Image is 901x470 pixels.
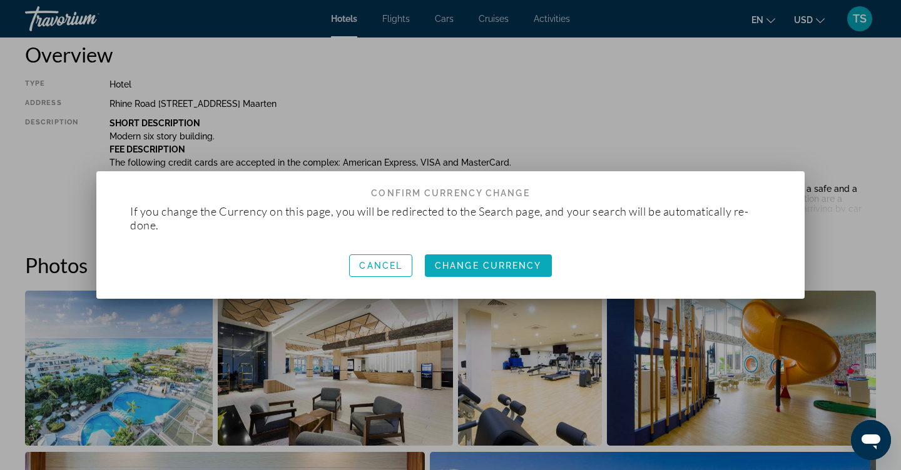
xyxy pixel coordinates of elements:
[359,261,402,271] span: Cancel
[349,254,412,277] button: Cancel
[425,254,552,277] button: Change Currency
[435,261,542,271] span: Change Currency
[115,171,786,204] h2: Confirm Currency Change
[130,204,771,232] p: If you change the Currency on this page, you will be redirected to the Search page, and your sear...
[851,420,891,460] iframe: Button to launch messaging window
